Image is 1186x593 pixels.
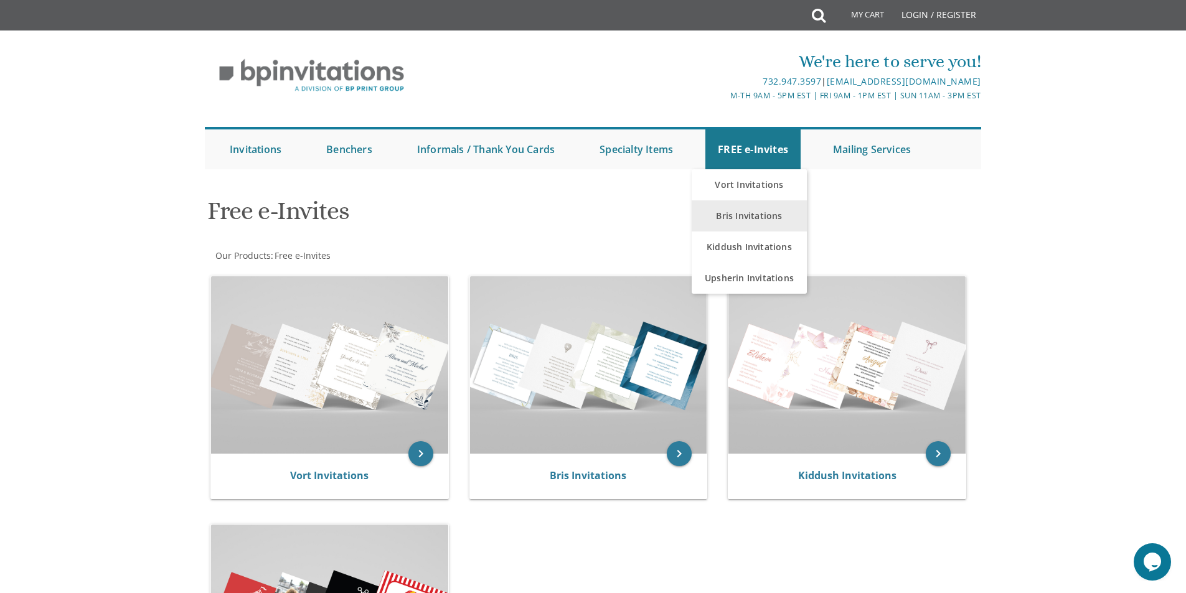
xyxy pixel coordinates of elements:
[217,129,294,169] a: Invitations
[205,50,418,101] img: BP Invitation Loft
[214,250,271,261] a: Our Products
[926,441,951,466] a: keyboard_arrow_right
[314,129,385,169] a: Benchers
[821,129,923,169] a: Mailing Services
[470,276,707,454] img: Bris Invitations
[692,231,807,263] a: Kiddush Invitations
[211,276,448,454] img: Vort Invitations
[667,441,692,466] a: keyboard_arrow_right
[275,250,331,261] span: Free e-Invites
[207,197,715,234] h1: Free e-Invites
[464,89,981,102] div: M-Th 9am - 5pm EST | Fri 9am - 1pm EST | Sun 11am - 3pm EST
[705,129,801,169] a: FREE e-Invites
[464,74,981,89] div: |
[550,469,626,482] a: Bris Invitations
[205,250,593,262] div: :
[798,469,897,482] a: Kiddush Invitations
[405,129,567,169] a: Informals / Thank You Cards
[464,49,981,74] div: We're here to serve you!
[728,276,966,454] img: Kiddush Invitations
[692,263,807,294] a: Upsherin Invitations
[1134,543,1174,581] iframe: chat widget
[692,200,807,231] a: Bris Invitations
[408,441,433,466] a: keyboard_arrow_right
[763,75,821,87] a: 732.947.3597
[692,169,807,200] a: Vort Invitations
[827,75,981,87] a: [EMAIL_ADDRESS][DOMAIN_NAME]
[587,129,685,169] a: Specialty Items
[824,1,893,32] a: My Cart
[273,250,331,261] a: Free e-Invites
[290,469,369,482] a: Vort Invitations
